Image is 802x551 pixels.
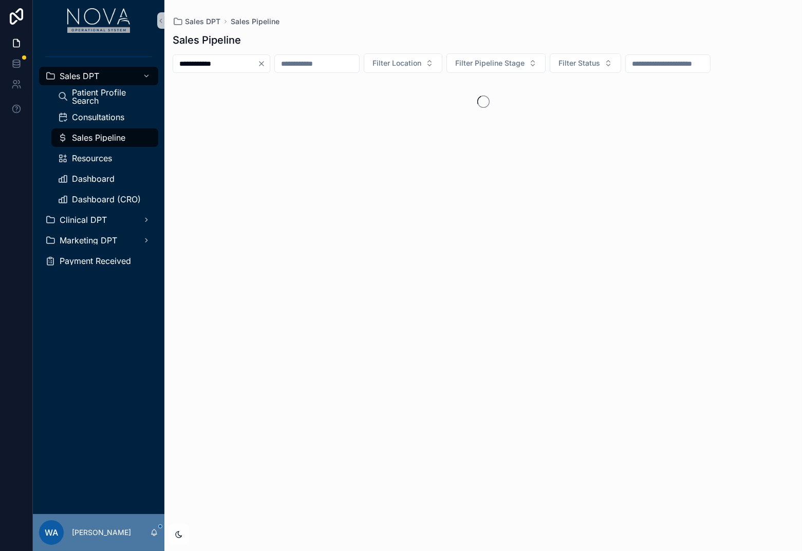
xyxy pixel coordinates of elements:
[72,195,141,203] span: Dashboard (CRO)
[51,169,158,188] a: Dashboard
[51,87,158,106] a: Patient Profile Search
[39,231,158,250] a: Marketing DPT
[72,88,148,105] span: Patient Profile Search
[67,8,130,33] img: App logo
[364,53,442,73] button: Select Button
[60,216,107,224] span: Clinical DPT
[446,53,546,73] button: Select Button
[72,175,115,183] span: Dashboard
[51,149,158,167] a: Resources
[51,128,158,147] a: Sales Pipeline
[72,113,124,121] span: Consultations
[51,190,158,208] a: Dashboard (CRO)
[33,41,164,283] div: scrollable content
[39,252,158,270] a: Payment Received
[60,236,117,244] span: Marketing DPT
[60,72,99,80] span: Sales DPT
[257,60,270,68] button: Clear
[173,16,220,27] a: Sales DPT
[550,53,621,73] button: Select Button
[60,257,131,265] span: Payment Received
[39,67,158,85] a: Sales DPT
[45,526,58,539] span: WA
[51,108,158,126] a: Consultations
[231,16,279,27] a: Sales Pipeline
[72,134,125,142] span: Sales Pipeline
[455,58,525,68] span: Filter Pipeline Stage
[72,154,112,162] span: Resources
[39,211,158,229] a: Clinical DPT
[372,58,421,68] span: Filter Location
[185,16,220,27] span: Sales DPT
[173,33,241,47] h1: Sales Pipeline
[72,527,131,538] p: [PERSON_NAME]
[558,58,600,68] span: Filter Status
